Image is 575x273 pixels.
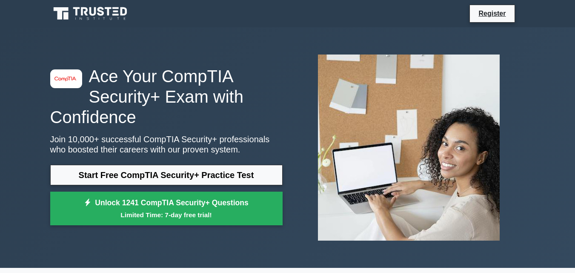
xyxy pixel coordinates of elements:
[61,210,272,220] small: Limited Time: 7-day free trial!
[50,134,283,155] p: Join 10,000+ successful CompTIA Security+ professionals who boosted their careers with our proven...
[50,165,283,185] a: Start Free CompTIA Security+ Practice Test
[50,66,283,127] h1: Ace Your CompTIA Security+ Exam with Confidence
[473,8,511,19] a: Register
[50,192,283,226] a: Unlock 1241 CompTIA Security+ QuestionsLimited Time: 7-day free trial!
